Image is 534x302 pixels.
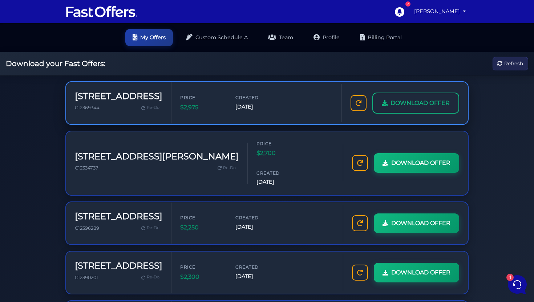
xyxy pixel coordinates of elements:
[391,98,450,108] span: DOWNLOAD OFFER
[256,178,300,186] span: [DATE]
[180,223,224,232] span: $2,250
[75,275,98,280] span: C12390201
[506,274,528,295] iframe: Customerly Messenger Launcher
[374,153,459,173] a: DOWNLOAD OFFER
[31,61,115,68] p: You: Thanks! :)
[180,214,224,221] span: Price
[6,6,122,29] h2: Hello [PERSON_NAME] 👋
[52,106,102,112] span: Start a Conversation
[504,60,523,68] span: Refresh
[75,165,98,171] span: C12334737
[405,1,410,7] div: 7
[261,29,300,46] a: Team
[180,272,224,282] span: $2,300
[374,213,459,233] a: DOWNLOAD OFFER
[75,151,239,162] h3: [STREET_ADDRESS][PERSON_NAME]
[117,41,134,46] a: See all
[9,77,137,99] a: Fast Offers SupportHi [PERSON_NAME], sorry about the delay, I've gone ahead and refunded you your...
[391,3,408,20] a: 7
[138,223,162,233] a: Re-Do
[235,214,279,221] span: Created
[50,233,95,250] button: 1Messages
[391,268,450,277] span: DOWNLOAD OFFER
[256,170,300,176] span: Created
[6,59,105,68] h2: Download your Fast Offers:
[180,94,224,101] span: Price
[372,93,459,114] a: DOWNLOAD OFFER
[147,225,159,231] span: Re-Do
[223,165,236,171] span: Re-Do
[75,261,162,271] h3: [STREET_ADDRESS]
[120,52,134,59] p: [DATE]
[147,105,159,111] span: Re-Do
[95,233,139,250] button: Help
[75,225,99,231] span: C12396289
[6,233,50,250] button: Home
[138,273,162,282] a: Re-Do
[12,41,59,46] span: Your Conversations
[12,102,134,117] button: Start a Conversation
[90,131,134,137] a: Open Help Center
[113,243,122,250] p: Help
[125,29,173,46] a: My Offers
[235,223,279,231] span: [DATE]
[138,103,162,113] a: Re-Do
[215,163,239,173] a: Re-Do
[31,89,115,96] p: Hi [PERSON_NAME], sorry about the delay, I've gone ahead and refunded you your last payment, and ...
[147,274,159,281] span: Re-Do
[391,158,450,168] span: DOWNLOAD OFFER
[235,272,279,281] span: [DATE]
[31,80,115,87] span: Fast Offers Support
[12,81,26,95] img: dark
[256,148,300,158] span: $2,700
[75,211,162,222] h3: [STREET_ADDRESS]
[256,140,300,147] span: Price
[180,264,224,270] span: Price
[75,105,99,110] span: C12369344
[12,131,49,137] span: Find an Answer
[493,57,528,70] button: Refresh
[31,52,115,60] span: Fast Offers
[12,56,21,65] img: dark
[391,219,450,228] span: DOWNLOAD OFFER
[235,264,279,270] span: Created
[73,232,78,237] span: 1
[75,91,162,102] h3: [STREET_ADDRESS]
[17,56,26,65] img: dark
[22,243,34,250] p: Home
[353,29,409,46] a: Billing Portal
[374,263,459,282] a: DOWNLOAD OFFER
[235,103,279,111] span: [DATE]
[62,243,83,250] p: Messages
[9,49,137,71] a: Fast OffersYou:Thanks! :)[DATE]
[235,94,279,101] span: Created
[306,29,347,46] a: Profile
[411,4,469,19] a: [PERSON_NAME]
[180,103,224,112] span: $2,975
[16,147,119,154] input: Search for an Article...
[120,80,134,87] p: [DATE]
[179,29,255,46] a: Custom Schedule A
